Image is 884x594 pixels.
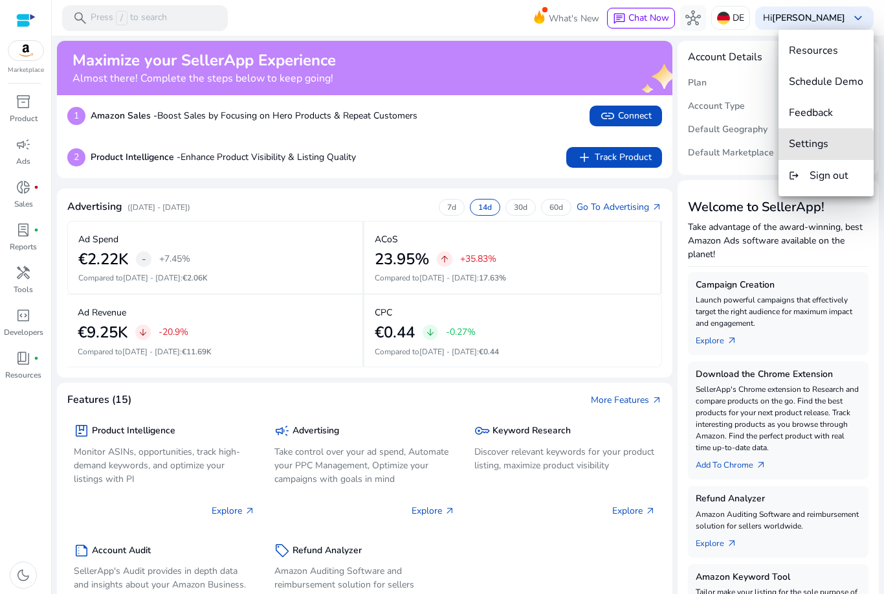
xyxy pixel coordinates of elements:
span: Resources [789,43,838,58]
span: Schedule Demo [789,74,863,89]
span: Sign out [810,168,848,183]
span: Feedback [789,106,833,120]
span: Settings [789,137,828,151]
mat-icon: logout [789,168,799,183]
